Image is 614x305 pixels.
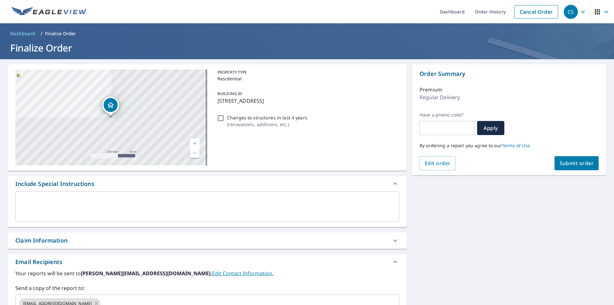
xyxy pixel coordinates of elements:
[227,114,307,121] p: Changes to structures in last 4 years
[477,121,504,135] button: Apply
[502,142,530,148] a: Terms of Use
[420,86,442,93] p: Premium
[564,5,578,19] div: CS
[45,30,76,37] p: Finalize Order
[420,69,599,78] p: Order Summary
[420,112,475,118] label: Have a promo code?
[12,7,87,17] img: EV Logo
[420,143,599,148] p: By ordering a report you agree to our
[8,28,606,39] nav: breadcrumb
[217,69,397,75] p: PROPERTY TYPE
[217,91,242,96] p: BUILDING ID
[217,97,397,105] p: [STREET_ADDRESS]
[15,258,62,266] div: Email Recipients
[8,232,407,249] div: Claim Information
[190,148,200,158] a: Current Level 17, Zoom Out
[420,93,460,101] p: Regular Delivery
[15,236,67,245] div: Claim Information
[15,284,399,292] label: Send a copy of the report to:
[41,30,43,37] li: /
[482,124,499,132] span: Apply
[15,269,399,277] label: Your reports will be sent to
[425,160,451,167] span: Edit order
[102,97,119,116] div: Dropped pin, building 1, Residential property, 2915 Indianola Dr Toledo, OH 43614
[8,254,407,269] div: Email Recipients
[560,160,594,167] span: Submit order
[212,270,273,277] a: EditContactInfo
[555,156,599,170] button: Submit order
[227,121,307,128] p: ( renovations, additions, etc. )
[514,5,558,19] a: Cancel Order
[15,180,94,188] div: Include Special Instructions
[8,176,407,191] div: Include Special Instructions
[8,41,606,54] h1: Finalize Order
[420,156,456,170] button: Edit order
[81,270,212,277] b: [PERSON_NAME][EMAIL_ADDRESS][DOMAIN_NAME].
[8,28,38,39] a: Dashboard
[217,75,397,82] p: Residential
[10,30,35,37] span: Dashboard
[190,139,200,148] a: Current Level 17, Zoom In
